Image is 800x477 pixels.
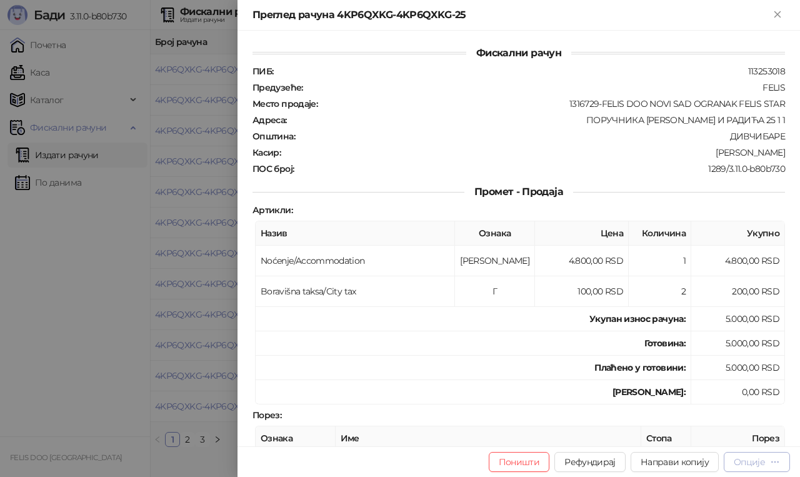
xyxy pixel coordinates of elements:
[296,131,786,142] div: ДИВЧИБАРЕ
[629,276,691,307] td: 2
[691,380,785,404] td: 0,00 RSD
[274,66,786,77] div: 113253018
[256,221,455,246] th: Назив
[770,8,785,23] button: Close
[691,246,785,276] td: 4.800,00 RSD
[691,276,785,307] td: 200,00 RSD
[535,276,629,307] td: 100,00 RSD
[256,426,336,451] th: Ознака
[629,221,691,246] th: Количина
[252,82,303,93] strong: Предузеће :
[319,98,786,109] div: 1316729-FELIS DOO NOVI SAD OGRANAK FELIS STAR
[256,246,455,276] td: Noćenje/Accommodation
[455,221,535,246] th: Ознака
[691,356,785,380] td: 5.000,00 RSD
[724,452,790,472] button: Опције
[535,246,629,276] td: 4.800,00 RSD
[295,163,786,174] div: 1289/3.11.0-b80b730
[304,82,786,93] div: FELIS
[252,409,281,421] strong: Порез :
[252,131,295,142] strong: Општина :
[252,163,294,174] strong: ПОС број :
[252,66,273,77] strong: ПИБ :
[252,98,317,109] strong: Место продаје :
[489,452,550,472] button: Поништи
[589,313,686,324] strong: Укупан износ рачуна :
[282,147,786,158] div: [PERSON_NAME]
[464,186,573,198] span: Промет - Продаја
[455,246,535,276] td: [PERSON_NAME]
[644,338,686,349] strong: Готовина :
[535,221,629,246] th: Цена
[612,386,686,398] strong: [PERSON_NAME]:
[252,114,287,126] strong: Адреса :
[288,114,786,126] div: ПОРУЧНИКА [PERSON_NAME] И РАДИЋА 25 1 1
[691,307,785,331] td: 5.000,00 RSD
[466,47,571,59] span: Фискални рачун
[691,221,785,246] th: Укупно
[734,456,765,468] div: Опције
[554,452,626,472] button: Рефундирај
[631,452,719,472] button: Направи копију
[252,204,292,216] strong: Артикли :
[629,246,691,276] td: 1
[336,426,641,451] th: Име
[691,331,785,356] td: 5.000,00 RSD
[641,426,691,451] th: Стопа
[252,8,770,23] div: Преглед рачуна 4KP6QXKG-4KP6QXKG-25
[691,426,785,451] th: Порез
[256,276,455,307] td: Boravišna taksa/City tax
[455,276,535,307] td: Г
[641,456,709,468] span: Направи копију
[252,147,281,158] strong: Касир :
[594,362,686,373] strong: Плаћено у готовини:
